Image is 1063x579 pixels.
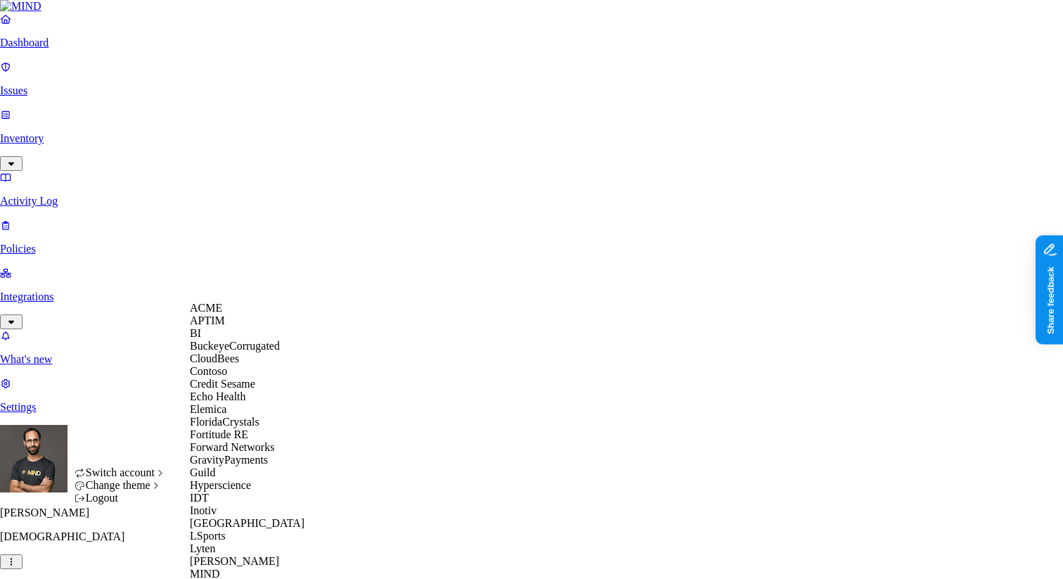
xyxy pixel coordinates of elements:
span: [PERSON_NAME] [190,555,279,567]
span: APTIM [190,314,225,326]
span: Contoso [190,365,227,377]
span: Switch account [86,466,155,478]
span: LSports [190,530,226,542]
span: Change theme [86,479,150,491]
span: Hyperscience [190,479,251,491]
span: CloudBees [190,352,239,364]
div: Logout [75,492,167,504]
span: ACME [190,302,222,314]
span: Echo Health [190,390,246,402]
span: Credit Sesame [190,378,255,390]
span: [GEOGRAPHIC_DATA] [190,517,304,529]
span: BI [190,327,201,339]
span: IDT [190,492,209,504]
span: Guild [190,466,215,478]
span: Fortitude RE [190,428,248,440]
span: BuckeyeCorrugated [190,340,280,352]
span: Inotiv [190,504,217,516]
span: GravityPayments [190,454,268,466]
span: Lyten [190,542,215,554]
span: Forward Networks [190,441,274,453]
span: FloridaCrystals [190,416,259,428]
span: Elemica [190,403,226,415]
